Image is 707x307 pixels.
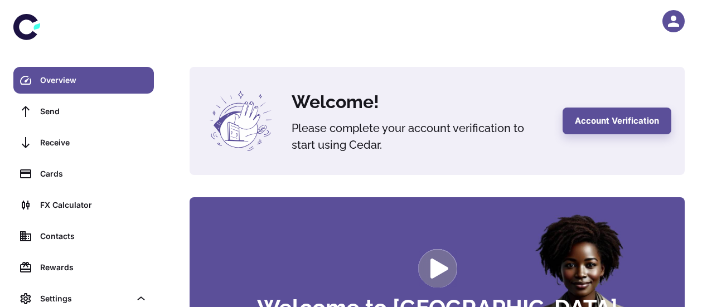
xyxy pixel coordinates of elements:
[40,230,147,242] div: Contacts
[40,105,147,118] div: Send
[40,137,147,149] div: Receive
[13,98,154,125] a: Send
[563,108,671,134] button: Account Verification
[13,223,154,250] a: Contacts
[13,129,154,156] a: Receive
[40,168,147,180] div: Cards
[292,120,549,153] h5: Please complete your account verification to start using Cedar.
[40,293,130,305] div: Settings
[13,67,154,94] a: Overview
[40,74,147,86] div: Overview
[292,89,549,115] h4: Welcome!
[40,261,147,274] div: Rewards
[40,199,147,211] div: FX Calculator
[13,192,154,218] a: FX Calculator
[13,254,154,281] a: Rewards
[13,160,154,187] a: Cards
